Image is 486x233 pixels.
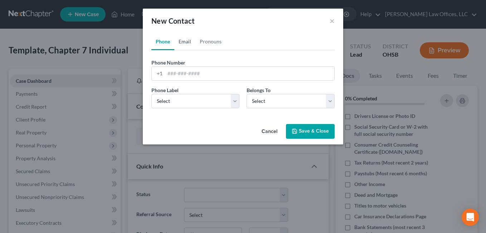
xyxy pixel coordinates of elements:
[151,33,174,50] a: Phone
[256,125,283,139] button: Cancel
[151,16,195,25] span: New Contact
[462,209,479,226] div: Open Intercom Messenger
[247,87,271,93] span: Belongs To
[165,67,334,80] input: ###-###-####
[174,33,195,50] a: Email
[195,33,226,50] a: Pronouns
[330,16,335,25] button: ×
[151,87,179,93] span: Phone Label
[152,67,165,80] div: +1
[151,60,185,66] span: Phone Number
[286,124,335,139] button: Save & Close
